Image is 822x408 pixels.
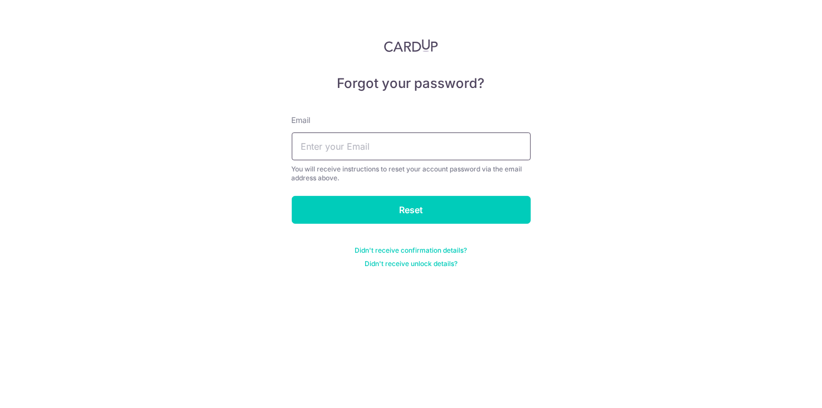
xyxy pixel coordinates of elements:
input: Reset [292,196,531,224]
img: CardUp Logo [384,39,439,52]
a: Didn't receive unlock details? [365,259,457,268]
a: Didn't receive confirmation details? [355,246,467,255]
label: Email [292,115,311,126]
h5: Forgot your password? [292,75,531,92]
input: Enter your Email [292,132,531,160]
div: You will receive instructions to reset your account password via the email address above. [292,165,531,183]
